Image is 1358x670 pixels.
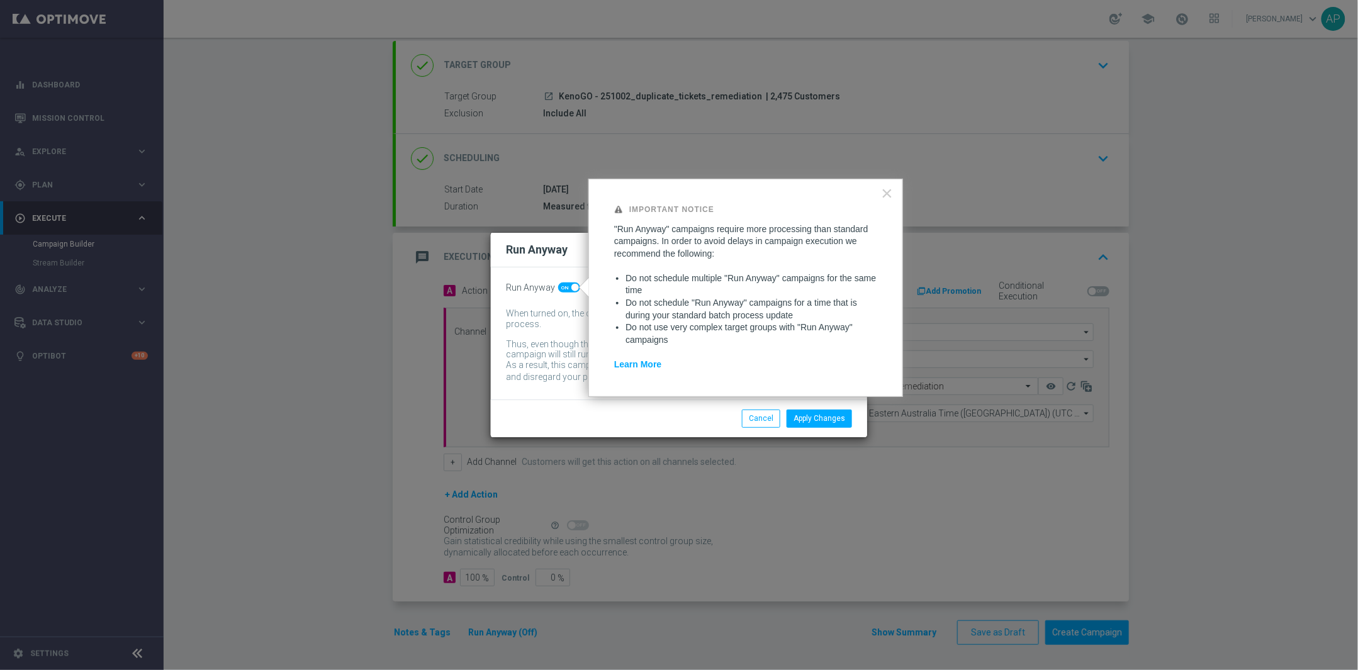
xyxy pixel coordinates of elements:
[787,410,852,427] button: Apply Changes
[506,242,568,257] h2: Run Anyway
[881,183,893,203] button: Close
[626,321,877,346] li: Do not use very complex target groups with "Run Anyway" campaigns
[506,282,555,293] span: Run Anyway
[506,339,833,360] div: Thus, even though the batch-data process might not be complete by then, the campaign will still r...
[626,297,877,321] li: Do not schedule "Run Anyway" campaigns for a time that is during your standard batch process update
[506,360,833,384] div: As a result, this campaign might include customers whose data has been changed and disregard your...
[614,223,877,260] p: "Run Anyway" campaigns require more processing than standard campaigns. In order to avoid delays ...
[742,410,780,427] button: Cancel
[629,205,714,214] strong: Important Notice
[614,359,661,369] a: Learn More
[626,272,877,297] li: Do not schedule multiple "Run Anyway" campaigns for the same time
[506,308,833,330] div: When turned on, the campaign will be executed regardless of your site's batch-data process.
